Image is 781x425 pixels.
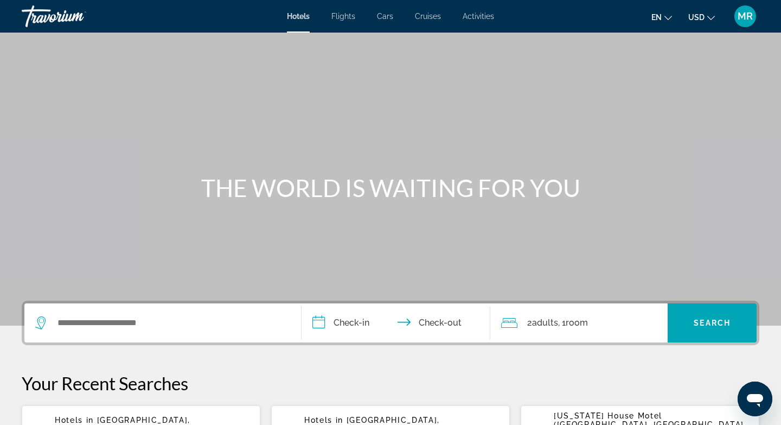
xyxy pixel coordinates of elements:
[527,315,558,331] span: 2
[651,9,672,25] button: Change language
[688,9,715,25] button: Change currency
[331,12,355,21] a: Flights
[694,319,731,327] span: Search
[558,315,588,331] span: , 1
[22,2,130,30] a: Travorium
[668,303,757,342] button: Search
[651,13,662,22] span: en
[738,382,772,416] iframe: Button to launch messaging window
[24,303,757,342] div: Search widget
[731,5,759,28] button: User Menu
[287,12,310,21] a: Hotels
[55,416,94,424] span: Hotels in
[22,372,759,394] p: Your Recent Searches
[532,318,558,328] span: Adults
[304,416,343,424] span: Hotels in
[463,12,494,21] a: Activities
[302,303,490,342] button: Check in and out dates
[566,318,588,328] span: Room
[738,11,753,22] span: MR
[187,174,594,202] h1: THE WORLD IS WAITING FOR YOU
[377,12,393,21] a: Cars
[415,12,441,21] a: Cruises
[490,303,668,342] button: Travelers: 2 adults, 0 children
[688,13,705,22] span: USD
